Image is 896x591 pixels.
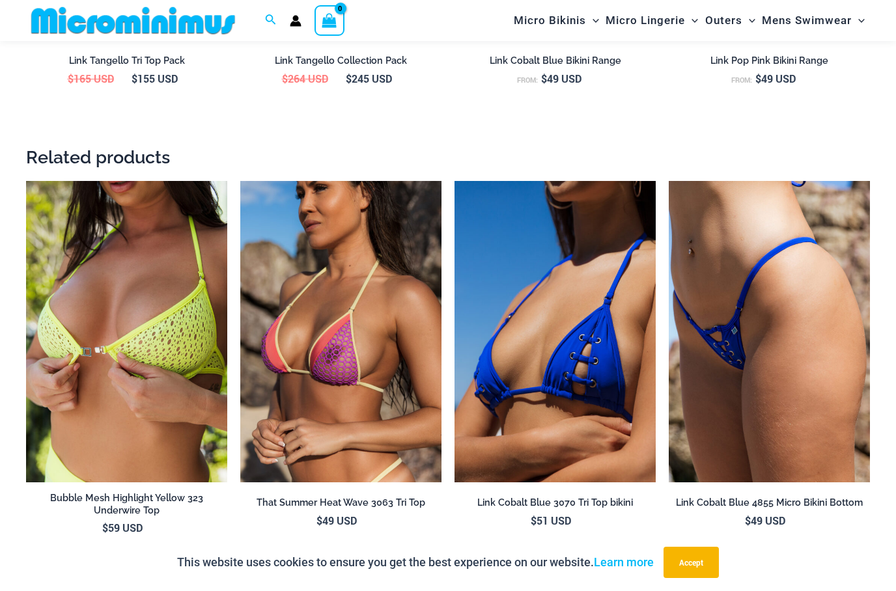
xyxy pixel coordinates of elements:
bdi: 165 USD [68,72,114,85]
h2: Link Pop Pink Bikini Range [669,55,870,67]
span: $ [531,514,537,527]
a: Search icon link [265,12,277,29]
bdi: 245 USD [346,72,392,85]
span: From: [731,76,752,85]
a: Bubble Mesh Highlight Yellow 323 Underwire Top [26,492,227,521]
bdi: 49 USD [745,514,785,527]
a: Link Cobalt Blue 4855 Bottom 01Link Cobalt Blue 4855 Bottom 02Link Cobalt Blue 4855 Bottom 02 [669,181,870,483]
span: Outers [705,4,742,37]
span: $ [132,72,137,85]
span: Menu Toggle [685,4,698,37]
bdi: 49 USD [755,72,796,85]
a: That Summer Heat Wave 3063 Tri Top 01That Summer Heat Wave 3063 Tri Top 4303 Micro Bottom 02That ... [240,181,441,483]
a: That Summer Heat Wave 3063 Tri Top [240,497,441,514]
span: Mens Swimwear [762,4,852,37]
span: Menu Toggle [742,4,755,37]
a: Micro LingerieMenu ToggleMenu Toggle [602,4,701,37]
a: Mens SwimwearMenu ToggleMenu Toggle [759,4,868,37]
h2: Link Cobalt Blue Bikini Range [455,55,656,67]
a: Bubble Mesh Highlight Yellow 323 Underwire Top 01Bubble Mesh Highlight Yellow 323 Underwire Top 4... [26,181,227,483]
img: That Summer Heat Wave 3063 Tri Top 01 [240,181,441,483]
a: Learn more [594,555,654,569]
nav: Site Navigation [509,2,870,39]
span: Micro Bikinis [514,4,586,37]
a: Link Cobalt Blue 3070 Top 01Link Cobalt Blue 3070 Top 4955 Bottom 03Link Cobalt Blue 3070 Top 495... [455,181,656,483]
img: Link Cobalt Blue 4855 Bottom 01 [669,181,870,483]
span: Micro Lingerie [606,4,685,37]
a: Link Cobalt Blue 3070 Tri Top bikini [455,497,656,514]
h2: Link Cobalt Blue 3070 Tri Top bikini [455,497,656,509]
button: Accept [664,547,719,578]
span: $ [346,72,352,85]
h2: Related products [26,146,870,169]
a: Micro BikinisMenu ToggleMenu Toggle [511,4,602,37]
bdi: 264 USD [282,72,328,85]
span: $ [316,514,322,527]
bdi: 49 USD [541,72,581,85]
img: MM SHOP LOGO FLAT [26,6,240,35]
bdi: 155 USD [132,72,178,85]
p: This website uses cookies to ensure you get the best experience on our website. [177,553,654,572]
h2: Link Tangello Collection Pack [240,55,441,67]
a: Link Pop Pink Bikini Range [669,55,870,72]
h2: Link Cobalt Blue 4855 Micro Bikini Bottom [669,497,870,509]
h2: Bubble Mesh Highlight Yellow 323 Underwire Top [26,492,227,516]
a: OutersMenu ToggleMenu Toggle [702,4,759,37]
img: Link Cobalt Blue 3070 Top 01 [455,181,656,483]
span: $ [102,521,108,534]
span: $ [68,72,74,85]
h2: Link Tangello Tri Top Pack [26,55,227,67]
a: View Shopping Cart, empty [315,5,344,35]
a: Link Tangello Tri Top Pack [26,55,227,72]
span: Menu Toggle [852,4,865,37]
bdi: 59 USD [102,521,143,534]
span: $ [541,72,547,85]
span: From: [517,76,538,85]
bdi: 51 USD [531,514,571,527]
span: $ [755,72,761,85]
a: Link Cobalt Blue 4855 Micro Bikini Bottom [669,497,870,514]
span: $ [282,72,288,85]
span: $ [745,514,751,527]
a: Account icon link [290,15,301,27]
h2: That Summer Heat Wave 3063 Tri Top [240,497,441,509]
bdi: 49 USD [316,514,357,527]
img: Bubble Mesh Highlight Yellow 323 Underwire Top 01 [26,181,227,483]
a: Link Cobalt Blue Bikini Range [455,55,656,72]
a: Link Tangello Collection Pack [240,55,441,72]
span: Menu Toggle [586,4,599,37]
